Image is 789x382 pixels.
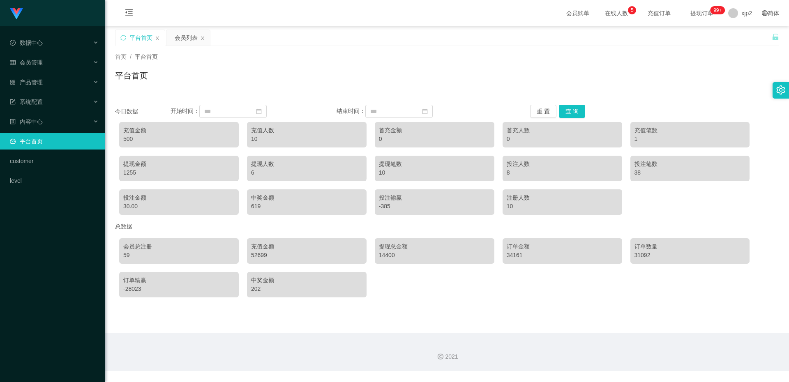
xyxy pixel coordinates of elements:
div: 中奖金额 [251,276,362,285]
span: 结束时间： [337,108,365,114]
div: 34161 [507,251,618,260]
div: 平台首页 [129,30,152,46]
span: 系统配置 [10,99,43,105]
div: 1 [634,135,746,143]
div: 今日数据 [115,107,171,116]
div: 充值人数 [251,126,362,135]
i: 图标: profile [10,119,16,124]
div: 2021 [112,352,782,361]
i: 图标: table [10,60,16,65]
div: 中奖金额 [251,193,362,202]
img: logo.9652507e.png [10,8,23,20]
div: 订单数量 [634,242,746,251]
i: 图标: appstore-o [10,79,16,85]
div: 38 [634,168,746,177]
div: 8 [507,168,618,177]
i: 图标: close [155,36,160,41]
i: 图标: form [10,99,16,105]
a: 图标: dashboard平台首页 [10,133,99,150]
div: 1255 [123,168,235,177]
i: 图标: setting [776,85,785,94]
div: 充值金额 [251,242,362,251]
span: 产品管理 [10,79,43,85]
h1: 平台首页 [115,69,148,82]
i: 图标: calendar [256,108,262,114]
div: 59 [123,251,235,260]
span: / [130,53,131,60]
a: customer [10,153,99,169]
div: 10 [507,202,618,211]
a: level [10,173,99,189]
div: -385 [379,202,490,211]
span: 首页 [115,53,127,60]
div: 提现总金额 [379,242,490,251]
span: 会员管理 [10,59,43,66]
i: 图标: calendar [422,108,428,114]
div: 会员列表 [175,30,198,46]
span: 充值订单 [644,10,675,16]
div: 500 [123,135,235,143]
div: 10 [251,135,362,143]
div: 0 [507,135,618,143]
div: 会员总注册 [123,242,235,251]
div: 订单输赢 [123,276,235,285]
div: 31092 [634,251,746,260]
button: 重 置 [530,105,556,118]
i: 图标: copyright [438,354,443,359]
div: 注册人数 [507,193,618,202]
span: 平台首页 [135,53,158,60]
span: 提现订单 [686,10,717,16]
i: 图标: global [762,10,768,16]
div: 提现金额 [123,160,235,168]
div: 投注输赢 [379,193,490,202]
div: 提现人数 [251,160,362,168]
div: 202 [251,285,362,293]
div: 首充金额 [379,126,490,135]
div: 充值金额 [123,126,235,135]
span: 数据中心 [10,39,43,46]
div: 投注金额 [123,193,235,202]
div: -28023 [123,285,235,293]
div: 10 [379,168,490,177]
button: 查 询 [559,105,585,118]
div: 订单金额 [507,242,618,251]
i: 图标: unlock [772,33,779,41]
div: 首充人数 [507,126,618,135]
div: 提现笔数 [379,160,490,168]
i: 图标: sync [120,35,126,41]
p: 5 [631,6,634,14]
i: 图标: close [200,36,205,41]
span: 开始时间： [171,108,199,114]
sup: 234 [710,6,725,14]
div: 0 [379,135,490,143]
div: 14400 [379,251,490,260]
div: 投注人数 [507,160,618,168]
span: 内容中心 [10,118,43,125]
i: 图标: menu-fold [115,0,143,27]
div: 52699 [251,251,362,260]
div: 619 [251,202,362,211]
sup: 5 [628,6,636,14]
div: 投注笔数 [634,160,746,168]
div: 总数据 [115,219,779,234]
i: 图标: check-circle-o [10,40,16,46]
span: 在线人数 [601,10,632,16]
div: 6 [251,168,362,177]
div: 充值笔数 [634,126,746,135]
div: 30.00 [123,202,235,211]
